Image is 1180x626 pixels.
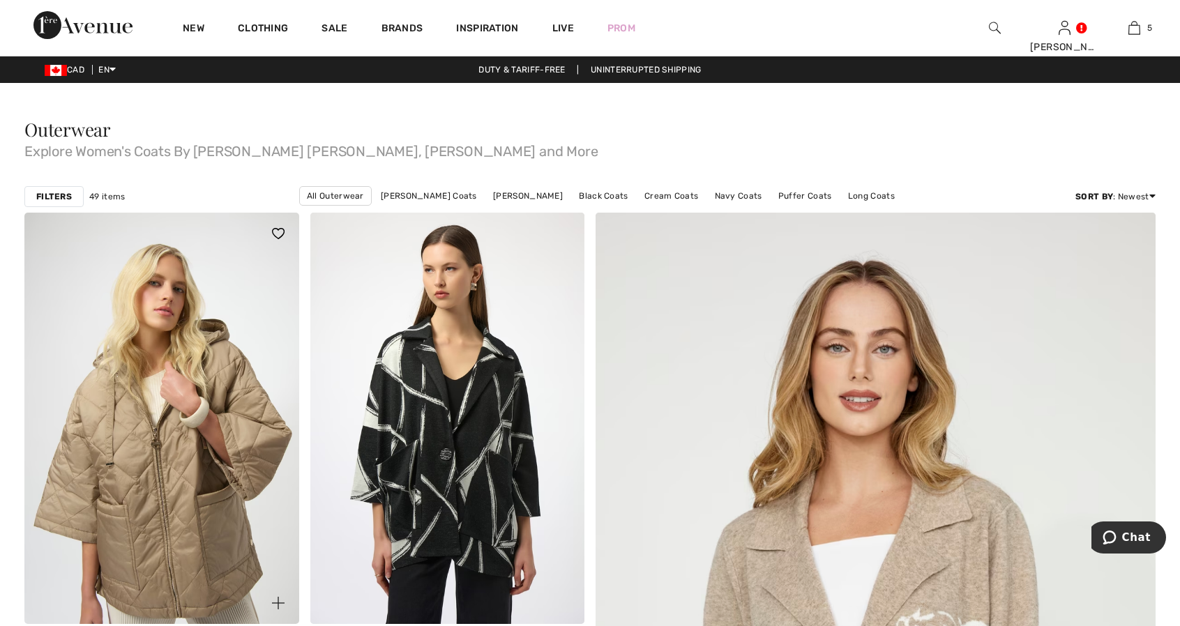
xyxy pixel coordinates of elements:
span: CAD [45,65,90,75]
div: [PERSON_NAME] [1030,40,1098,54]
span: Explore Women's Coats By [PERSON_NAME] [PERSON_NAME], [PERSON_NAME] and More [24,139,1156,158]
a: 5 [1100,20,1168,36]
img: Canadian Dollar [45,65,67,76]
strong: Sort By [1075,192,1113,201]
img: My Info [1059,20,1071,36]
a: Sale [322,22,347,37]
a: Clothing [238,22,288,37]
a: Cream Coats [637,187,705,205]
img: 1ère Avenue [33,11,133,39]
a: Puffer Coats [771,187,839,205]
div: : Newest [1075,190,1156,203]
img: heart_black_full.svg [272,228,285,239]
a: Navy Coats [708,187,769,205]
img: search the website [989,20,1001,36]
a: All Outerwear [299,186,372,206]
a: [PERSON_NAME] Coats [374,187,484,205]
a: Sign In [1059,21,1071,34]
span: 49 items [89,190,125,203]
a: Black Coats [572,187,635,205]
strong: Filters [36,190,72,203]
iframe: Opens a widget where you can chat to one of our agents [1091,521,1166,556]
span: Inspiration [456,22,518,37]
a: Live [552,21,574,36]
img: Abstract Blazer with Pockets Style 254039. Black/Off White [310,213,585,624]
a: Prom [607,21,635,36]
img: plus_v2.svg [272,597,285,609]
span: Outerwear [24,117,111,142]
a: New [183,22,204,37]
a: Brands [381,22,423,37]
span: 5 [1147,22,1152,34]
a: Hooded Puffer Jacket Style 254914. Gold [24,213,299,624]
a: Long Coats [841,187,902,205]
img: My Bag [1128,20,1140,36]
a: [PERSON_NAME] [486,187,570,205]
span: EN [98,65,116,75]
